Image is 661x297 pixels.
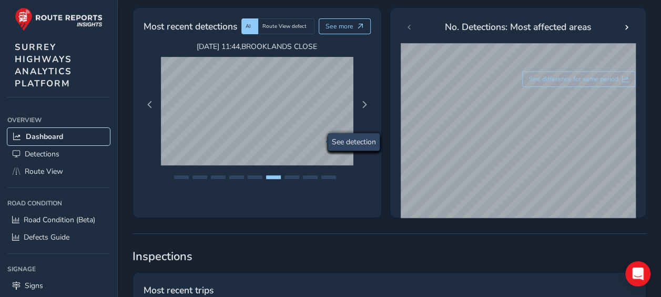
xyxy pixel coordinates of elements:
[174,175,189,179] button: Page 1
[7,145,110,163] a: Detections
[246,23,251,30] span: AI
[24,215,95,225] span: Road Condition (Beta)
[284,175,299,179] button: Page 7
[357,97,372,112] button: Next Page
[321,175,336,179] button: Page 9
[7,163,110,180] a: Route View
[144,283,213,297] span: Most recent trips
[522,71,636,87] button: See difference for same period
[319,18,371,34] button: See more
[25,281,43,291] span: Signs
[7,195,110,211] div: Road Condition
[15,41,72,90] span: SURREY HIGHWAYS ANALYTICS PLATFORM
[266,175,281,179] button: Page 6
[326,22,353,31] span: See more
[7,261,110,277] div: Signage
[7,211,110,229] a: Road Condition (Beta)
[133,249,646,264] span: Inspections
[229,175,244,179] button: Page 4
[211,175,226,179] button: Page 3
[192,175,207,179] button: Page 2
[161,42,353,52] span: [DATE] 11:44 , BROOKLANDS CLOSE
[303,175,318,179] button: Page 8
[248,175,262,179] button: Page 5
[15,7,103,31] img: rr logo
[241,18,258,34] div: AI
[24,232,69,242] span: Defects Guide
[445,20,591,34] span: No. Detections: Most affected areas
[25,166,63,176] span: Route View
[262,23,307,30] span: Route View defect
[625,261,650,286] div: Open Intercom Messenger
[7,112,110,128] div: Overview
[7,128,110,145] a: Dashboard
[258,18,314,34] div: Route View defect
[529,75,618,83] span: See difference for same period
[25,149,59,159] span: Detections
[143,97,157,112] button: Previous Page
[7,229,110,246] a: Defects Guide
[26,132,63,142] span: Dashboard
[7,277,110,294] a: Signs
[144,19,237,33] span: Most recent detections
